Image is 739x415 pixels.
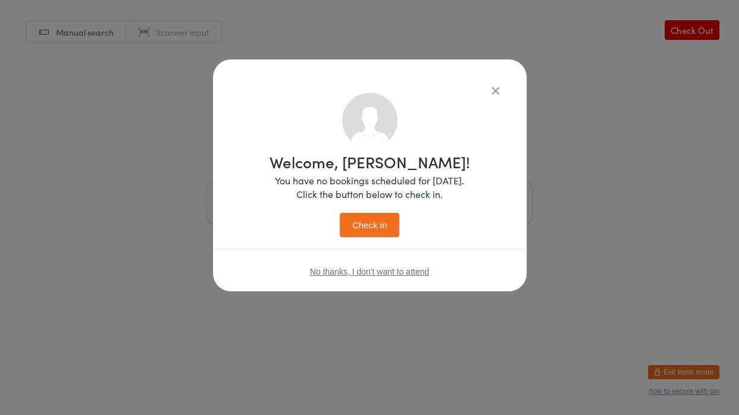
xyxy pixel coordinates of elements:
button: No thanks, I don't want to attend [310,267,429,276]
button: Check in [340,213,399,237]
p: You have no bookings scheduled for [DATE]. Click the button below to check in. [270,174,470,201]
h1: Welcome, [PERSON_NAME]! [270,154,470,169]
img: no_photo.png [342,93,397,148]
